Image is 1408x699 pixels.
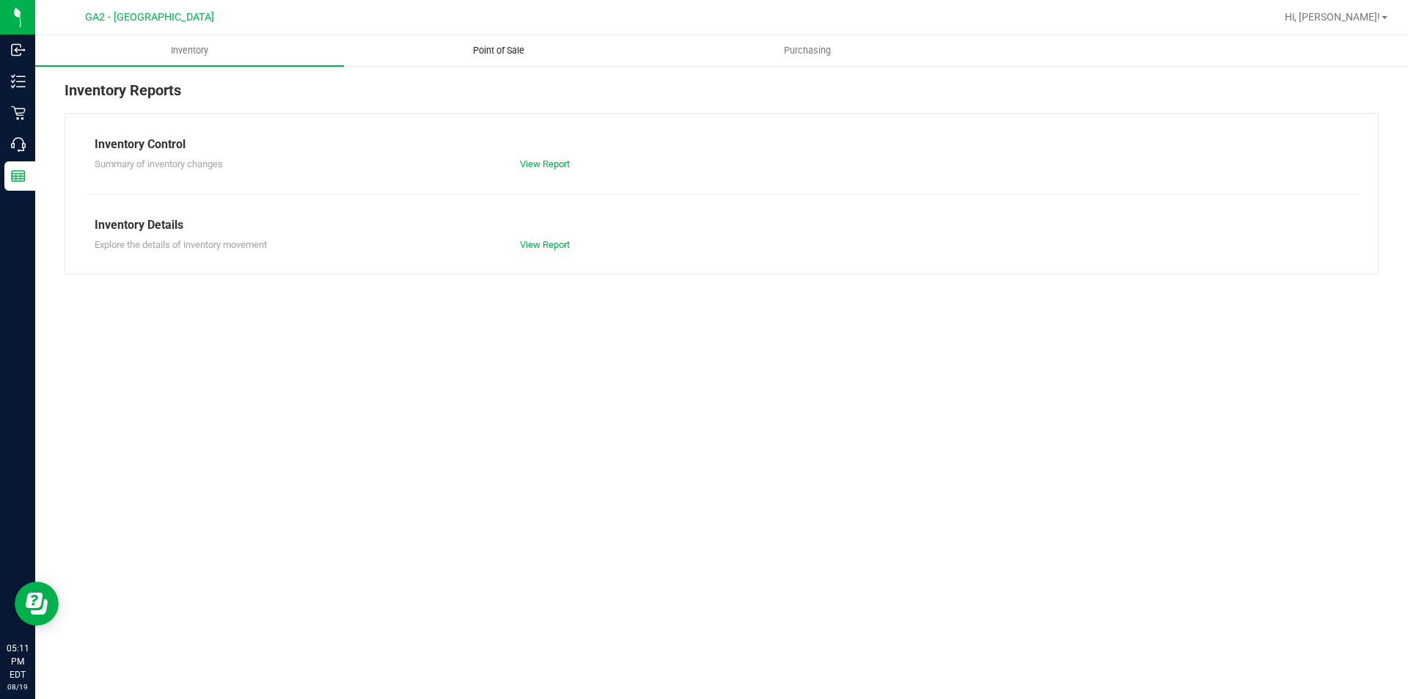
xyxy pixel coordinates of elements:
a: View Report [520,158,570,169]
inline-svg: Retail [11,106,26,120]
a: View Report [520,239,570,250]
span: Summary of inventory changes [95,158,223,169]
div: Inventory Reports [65,79,1379,113]
div: Inventory Details [95,216,1349,234]
p: 05:11 PM EDT [7,642,29,681]
inline-svg: Call Center [11,137,26,152]
span: Purchasing [764,44,851,57]
span: Hi, [PERSON_NAME]! [1285,11,1380,23]
inline-svg: Reports [11,169,26,183]
a: Point of Sale [344,35,653,66]
p: 08/19 [7,681,29,692]
a: Purchasing [653,35,961,66]
span: GA2 - [GEOGRAPHIC_DATA] [85,11,214,23]
span: Point of Sale [453,44,544,57]
div: Inventory Control [95,136,1349,153]
inline-svg: Inventory [11,74,26,89]
inline-svg: Inbound [11,43,26,57]
span: Explore the details of inventory movement [95,239,267,250]
iframe: Resource center [15,582,59,626]
a: Inventory [35,35,344,66]
span: Inventory [151,44,228,57]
